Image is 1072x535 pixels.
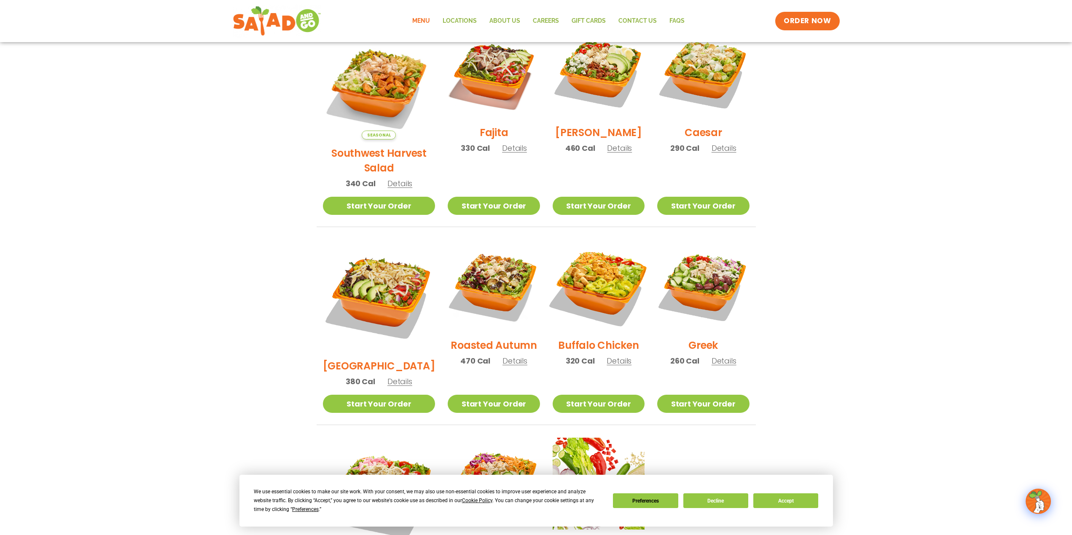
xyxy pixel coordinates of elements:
[462,498,492,503] span: Cookie Policy
[558,338,639,353] h2: Buffalo Chicken
[607,143,632,153] span: Details
[613,493,678,508] button: Preferences
[362,131,396,139] span: Seasonal
[612,11,663,31] a: Contact Us
[670,355,699,366] span: 260 Cal
[1026,490,1050,513] img: wpChatIcon
[663,11,691,31] a: FAQs
[346,376,375,387] span: 380 Cal
[406,11,436,31] a: Menu
[292,506,319,512] span: Preferences
[461,142,490,154] span: 330 Cal
[502,143,527,153] span: Details
[553,395,645,413] a: Start Your Order
[436,11,483,31] a: Locations
[480,125,508,140] h2: Fajita
[346,178,376,189] span: 340 Cal
[784,16,831,26] span: ORDER NOW
[553,197,645,215] a: Start Your Order
[565,11,612,31] a: GIFT CARDS
[254,487,603,514] div: We use essential cookies to make our site work. With your consent, we may also use non-essential ...
[448,438,540,530] img: Product photo for Thai Salad
[483,11,527,31] a: About Us
[387,376,412,387] span: Details
[527,11,565,31] a: Careers
[387,178,412,189] span: Details
[239,475,833,527] div: Cookie Consent Prompt
[775,12,839,30] a: ORDER NOW
[688,338,718,353] h2: Greek
[323,358,435,373] h2: [GEOGRAPHIC_DATA]
[406,11,691,31] nav: Menu
[323,395,435,413] a: Start Your Order
[683,493,748,508] button: Decline
[323,146,435,175] h2: Southwest Harvest Salad
[657,240,749,332] img: Product photo for Greek Salad
[607,356,631,366] span: Details
[451,338,537,353] h2: Roasted Autumn
[448,197,540,215] a: Start Your Order
[323,197,435,215] a: Start Your Order
[448,395,540,413] a: Start Your Order
[545,232,653,340] img: Product photo for Buffalo Chicken Salad
[685,125,722,140] h2: Caesar
[657,197,749,215] a: Start Your Order
[323,240,435,352] img: Product photo for BBQ Ranch Salad
[323,27,435,139] img: Product photo for Southwest Harvest Salad
[460,355,490,366] span: 470 Cal
[448,240,540,332] img: Product photo for Roasted Autumn Salad
[712,143,736,153] span: Details
[233,4,322,38] img: new-SAG-logo-768×292
[553,27,645,119] img: Product photo for Cobb Salad
[657,395,749,413] a: Start Your Order
[712,356,736,366] span: Details
[670,142,699,154] span: 290 Cal
[555,125,642,140] h2: [PERSON_NAME]
[553,438,645,530] img: Product photo for Build Your Own
[753,493,818,508] button: Accept
[657,27,749,119] img: Product photo for Caesar Salad
[448,27,540,119] img: Product photo for Fajita Salad
[502,356,527,366] span: Details
[565,142,595,154] span: 460 Cal
[566,355,595,366] span: 320 Cal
